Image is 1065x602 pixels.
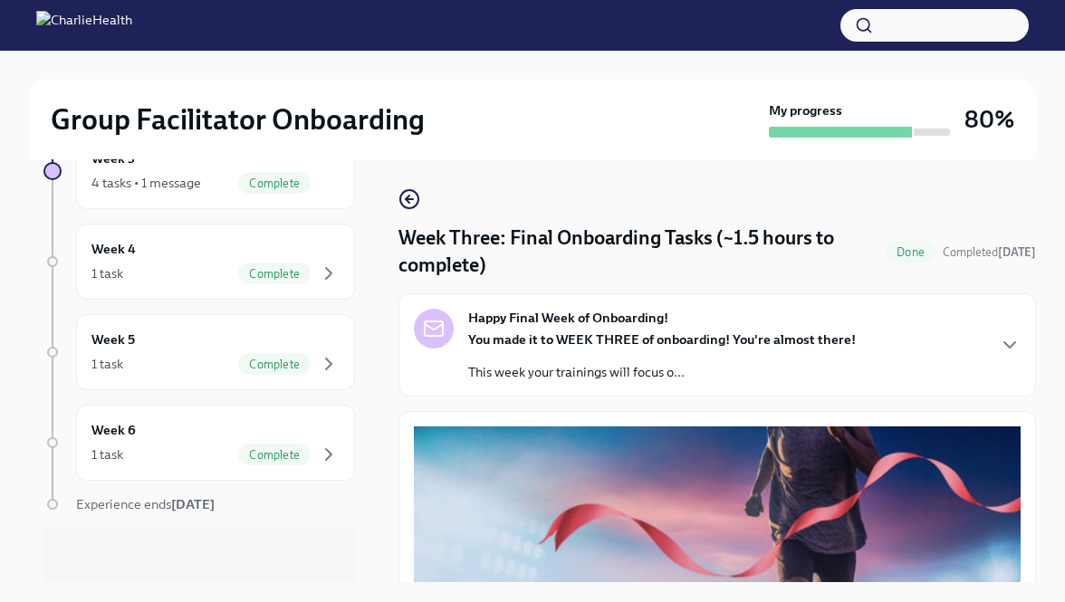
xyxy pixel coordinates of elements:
[943,244,1036,261] span: October 11th, 2025 15:44
[964,103,1014,136] h3: 80%
[91,420,136,440] h6: Week 6
[36,11,132,40] img: CharlieHealth
[468,363,856,381] p: This week your trainings will focus o...
[998,245,1036,259] strong: [DATE]
[91,174,201,192] div: 4 tasks • 1 message
[43,405,355,481] a: Week 61 taskComplete
[91,445,123,463] div: 1 task
[91,330,135,349] h6: Week 5
[398,225,878,279] h4: Week Three: Final Onboarding Tasks (~1.5 hours to complete)
[238,358,311,371] span: Complete
[886,245,935,259] span: Done
[43,133,355,209] a: Week 34 tasks • 1 messageComplete
[468,309,668,327] strong: Happy Final Week of Onboarding!
[171,496,215,512] strong: [DATE]
[43,224,355,300] a: Week 41 taskComplete
[769,101,842,119] strong: My progress
[238,177,311,190] span: Complete
[43,314,355,390] a: Week 51 taskComplete
[51,101,425,138] h2: Group Facilitator Onboarding
[468,331,856,348] strong: You made it to WEEK THREE of onboarding! You're almost there!
[91,264,123,282] div: 1 task
[943,245,1036,259] span: Completed
[76,496,215,512] span: Experience ends
[238,267,311,281] span: Complete
[238,448,311,462] span: Complete
[91,355,123,373] div: 1 task
[91,239,136,259] h6: Week 4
